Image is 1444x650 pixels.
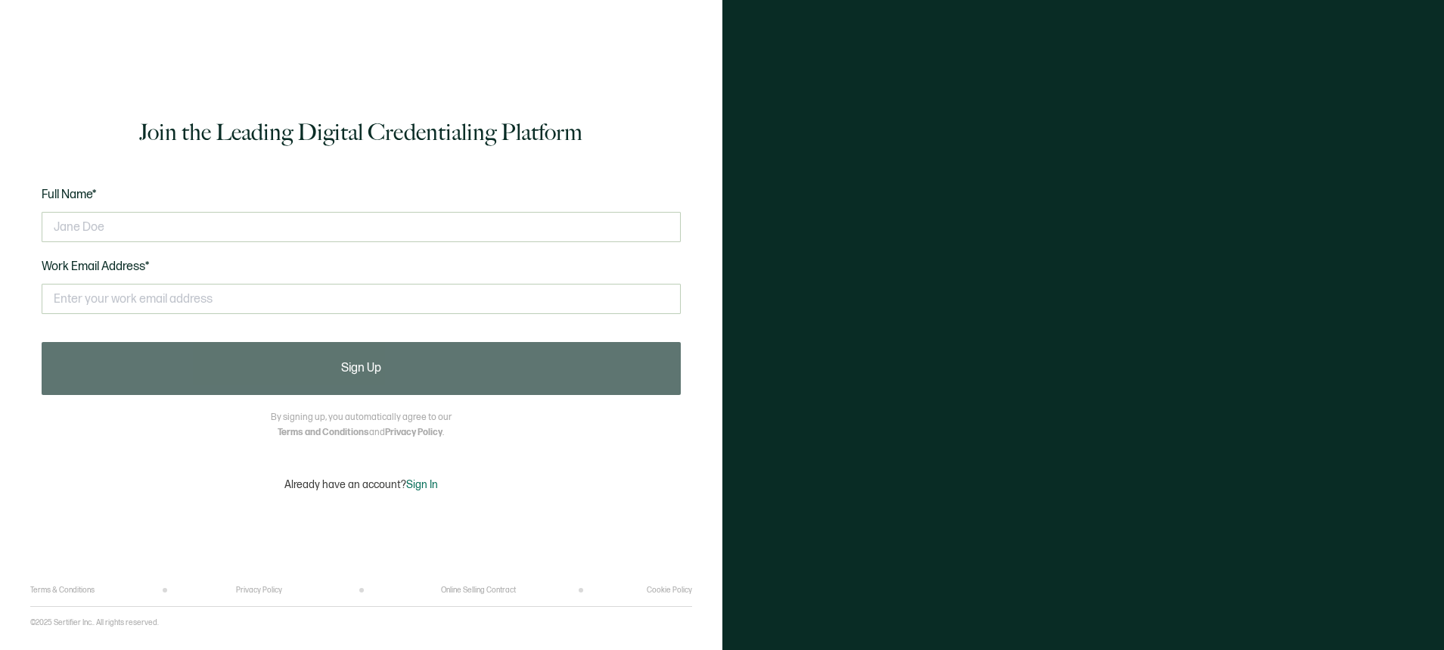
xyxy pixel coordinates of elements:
[341,362,381,375] span: Sign Up
[42,260,150,274] span: Work Email Address*
[42,342,681,395] button: Sign Up
[284,478,438,491] p: Already have an account?
[406,478,438,491] span: Sign In
[647,586,692,595] a: Cookie Policy
[30,618,159,627] p: ©2025 Sertifier Inc.. All rights reserved.
[42,284,681,314] input: Enter your work email address
[441,586,516,595] a: Online Selling Contract
[271,410,452,440] p: By signing up, you automatically agree to our and .
[42,188,97,202] span: Full Name*
[42,212,681,242] input: Jane Doe
[30,586,95,595] a: Terms & Conditions
[385,427,443,438] a: Privacy Policy
[139,117,582,148] h1: Join the Leading Digital Credentialing Platform
[278,427,369,438] a: Terms and Conditions
[236,586,282,595] a: Privacy Policy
